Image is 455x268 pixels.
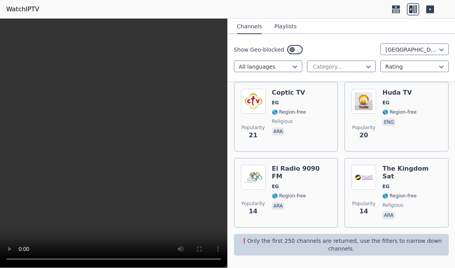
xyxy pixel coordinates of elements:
a: WatchIPTV [6,5,39,14]
p: ❗️Only the first 250 channels are returned, use the filters to narrow down channels. [237,237,446,252]
p: ara [382,211,395,219]
span: Popularity [241,124,265,131]
span: EG [272,183,279,190]
span: EG [382,100,389,106]
span: 20 [359,131,368,140]
button: Channels [237,19,262,34]
span: EG [382,183,389,190]
img: Coptic TV [241,89,266,114]
span: 🌎 Region-free [272,109,306,115]
span: EG [272,100,279,106]
span: Popularity [352,201,375,207]
h6: The Kingdom Sat [382,165,442,180]
p: ara [272,202,284,210]
span: 🌎 Region-free [272,193,306,199]
span: religious [272,118,293,124]
p: eng [382,118,396,126]
span: 14 [359,207,368,216]
img: Huda TV [351,89,376,114]
span: 🌎 Region-free [382,109,417,115]
p: ara [272,128,284,135]
span: 14 [249,207,257,216]
span: Popularity [241,201,265,207]
h6: El Radio 9090 FM [272,165,331,180]
span: 🌎 Region-free [382,193,417,199]
h6: Huda TV [382,89,417,97]
span: 21 [249,131,257,140]
span: religious [382,202,403,208]
img: El Radio 9090 FM [241,165,266,190]
h6: Coptic TV [272,89,306,97]
img: The Kingdom Sat [351,165,376,190]
label: Show Geo-blocked [234,46,284,54]
button: Playlists [274,19,296,34]
span: Popularity [352,124,375,131]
